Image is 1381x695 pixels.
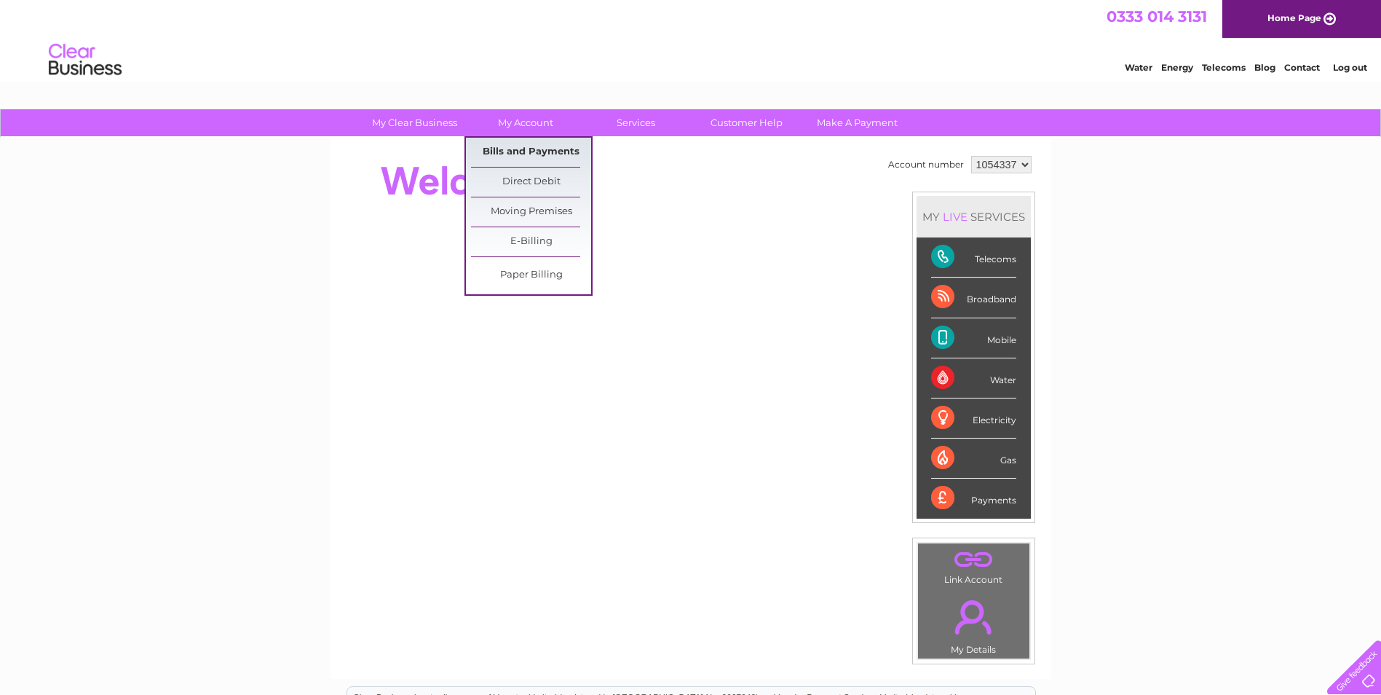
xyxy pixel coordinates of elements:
[922,592,1026,643] a: .
[931,439,1016,479] div: Gas
[465,109,585,136] a: My Account
[1161,62,1193,73] a: Energy
[1333,62,1367,73] a: Log out
[931,278,1016,318] div: Broadband
[576,109,696,136] a: Services
[917,588,1030,659] td: My Details
[471,227,591,256] a: E-Billing
[931,398,1016,439] div: Electricity
[917,196,1031,237] div: MY SERVICES
[931,237,1016,278] div: Telecoms
[885,152,968,177] td: Account number
[471,168,591,197] a: Direct Debit
[797,109,917,136] a: Make A Payment
[931,318,1016,358] div: Mobile
[471,138,591,167] a: Bills and Payments
[355,109,475,136] a: My Clear Business
[471,197,591,227] a: Moving Premises
[1284,62,1320,73] a: Contact
[922,547,1026,573] a: .
[471,261,591,290] a: Paper Billing
[940,210,970,224] div: LIVE
[1202,62,1246,73] a: Telecoms
[931,479,1016,518] div: Payments
[347,8,1035,71] div: Clear Business is a trading name of Verastar Limited (registered in [GEOGRAPHIC_DATA] No. 3667643...
[1107,7,1207,25] a: 0333 014 3131
[1254,62,1275,73] a: Blog
[48,38,122,82] img: logo.png
[917,543,1030,589] td: Link Account
[931,358,1016,398] div: Water
[1125,62,1152,73] a: Water
[686,109,807,136] a: Customer Help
